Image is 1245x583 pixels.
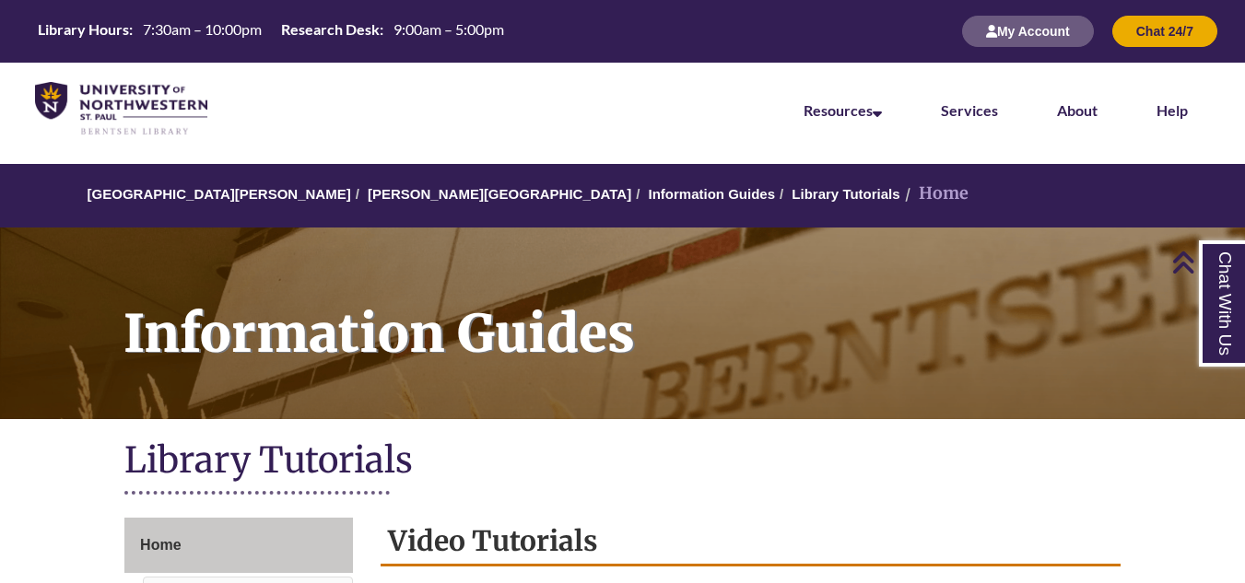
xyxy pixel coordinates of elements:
img: UNWSP Library Logo [35,82,207,136]
a: Home [124,518,353,573]
table: Hours Today [30,19,511,42]
th: Library Hours: [30,19,135,40]
a: [PERSON_NAME][GEOGRAPHIC_DATA] [368,186,631,202]
span: Home [140,537,181,553]
h2: Video Tutorials [381,518,1121,566]
h1: Information Guides [103,227,1245,395]
a: Resources [804,101,882,119]
button: Chat 24/7 [1112,16,1217,47]
a: Library Tutorials [792,186,899,202]
span: 9:00am – 5:00pm [393,20,504,38]
a: Hours Today [30,19,511,44]
a: Help [1157,101,1188,119]
span: 7:30am – 10:00pm [143,20,262,38]
a: My Account [962,23,1094,39]
li: Home [900,181,969,207]
th: Research Desk: [274,19,386,40]
a: Services [941,101,998,119]
a: Back to Top [1171,250,1240,274]
button: My Account [962,16,1094,47]
h1: Library Tutorials [124,437,1121,486]
a: [GEOGRAPHIC_DATA][PERSON_NAME] [88,186,351,202]
a: Information Guides [649,186,776,202]
a: Chat 24/7 [1112,23,1217,39]
a: About [1057,101,1098,119]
